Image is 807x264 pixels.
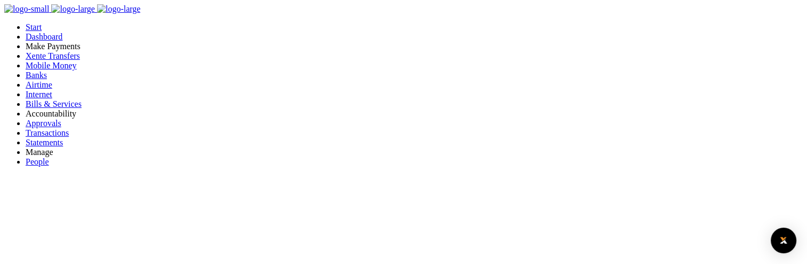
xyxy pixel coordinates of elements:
[4,4,49,14] img: logo-small
[26,71,47,80] a: Banks
[26,42,803,51] li: M
[26,119,61,128] a: Approvals
[26,32,62,41] a: Dashboard
[771,228,796,253] div: Open Intercom Messenger
[26,99,82,108] a: Bills & Services
[26,51,80,60] a: Xente Transfers
[26,90,52,99] a: Internet
[33,147,53,157] span: anage
[26,138,63,147] a: Statements
[26,80,52,89] a: Airtime
[26,109,803,119] li: Ac
[33,42,80,51] span: ake Payments
[97,4,140,14] img: logo-large
[36,109,76,118] span: countability
[26,61,77,70] a: Mobile Money
[26,147,803,157] li: M
[26,157,49,166] a: People
[26,128,69,137] a: Transactions
[26,22,42,32] a: Start
[4,4,140,13] a: logo-small logo-large logo-large
[51,4,94,14] img: logo-large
